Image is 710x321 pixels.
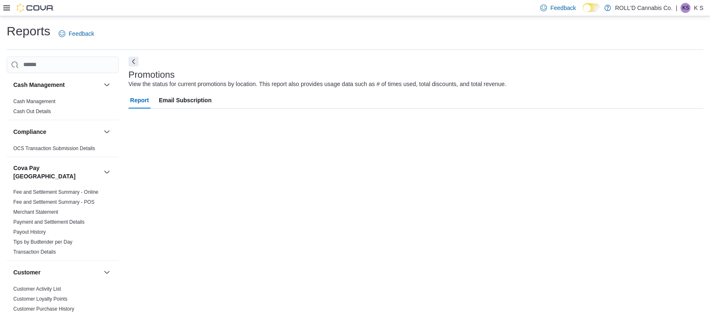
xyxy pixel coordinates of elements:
p: ROLL'D Cannabis Co. [615,3,673,13]
a: Cash Management [13,99,55,104]
a: Merchant Statement [13,209,58,215]
a: OCS Transaction Submission Details [13,146,95,151]
span: Email Subscription [159,92,212,109]
a: Cash Out Details [13,109,51,114]
a: Fee and Settlement Summary - Online [13,189,99,195]
h3: Promotions [129,70,175,80]
a: Fee and Settlement Summary - POS [13,199,94,205]
span: Feedback [69,30,94,38]
div: Cash Management [7,96,119,120]
div: Cova Pay [GEOGRAPHIC_DATA] [7,187,119,260]
h3: Cash Management [13,81,65,89]
h1: Reports [7,23,50,40]
button: Cova Pay [GEOGRAPHIC_DATA] [102,167,112,177]
a: Feedback [55,25,97,42]
span: KS [682,3,689,13]
a: Customer Loyalty Points [13,296,67,302]
button: Compliance [13,128,100,136]
span: Report [130,92,149,109]
button: Cash Management [102,80,112,90]
span: Cash Out Details [13,108,51,115]
div: Compliance [7,143,119,157]
button: Compliance [102,127,112,137]
button: Cash Management [13,81,100,89]
a: Transaction Details [13,249,56,255]
a: Payment and Settlement Details [13,219,84,225]
a: Tips by Budtender per Day [13,239,72,245]
div: K S [680,3,690,13]
p: K S [694,3,703,13]
a: Customer Purchase History [13,306,74,312]
button: Customer [13,268,100,277]
a: Payout History [13,229,46,235]
button: Customer [102,267,112,277]
span: Feedback [550,4,576,12]
a: Customer Activity List [13,286,61,292]
input: Dark Mode [583,3,600,12]
h3: Customer [13,268,40,277]
h3: Compliance [13,128,46,136]
span: Cash Management [13,98,55,105]
button: Cova Pay [GEOGRAPHIC_DATA] [13,164,100,180]
div: View the status for current promotions by location. This report also provides usage data such as ... [129,80,506,89]
span: OCS Transaction Submission Details [13,145,95,152]
p: | [676,3,678,13]
img: Cova [17,4,54,12]
button: Next [129,57,139,67]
